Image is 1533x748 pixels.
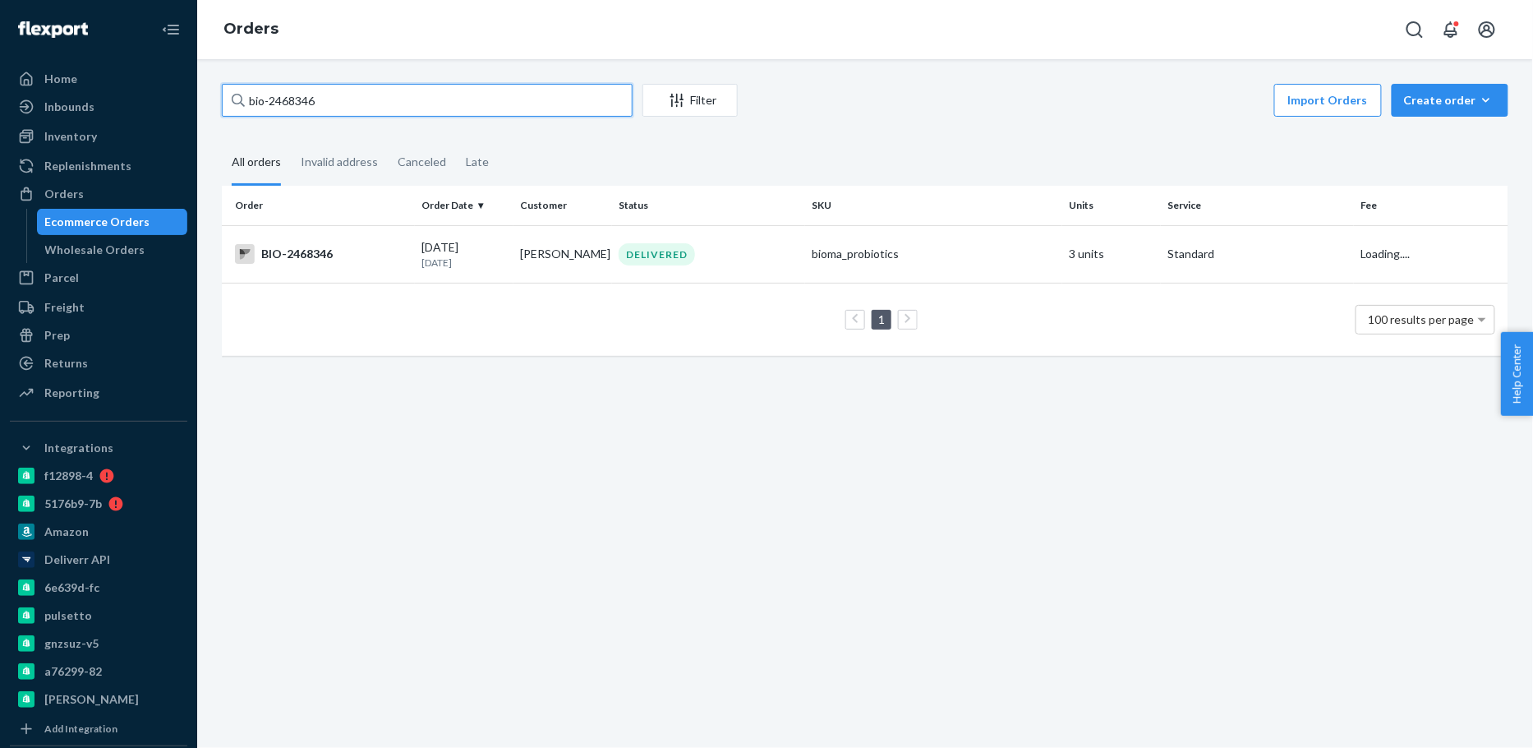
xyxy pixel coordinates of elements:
[44,440,113,456] div: Integrations
[10,380,187,406] a: Reporting
[642,84,738,117] button: Filter
[232,141,281,186] div: All orders
[10,66,187,92] a: Home
[513,225,612,283] td: [PERSON_NAME]
[44,355,88,372] div: Returns
[44,327,70,344] div: Prep
[44,385,99,401] div: Reporting
[10,350,187,376] a: Returns
[44,299,85,316] div: Freight
[44,186,84,202] div: Orders
[154,13,187,46] button: Close Navigation
[18,21,88,38] img: Flexport logo
[235,244,408,264] div: BIO-2468346
[10,322,187,349] a: Prep
[10,519,187,545] a: Amazon
[1354,186,1508,225] th: Fee
[10,630,187,657] a: gnzsuz-v5
[812,246,1056,262] div: bioma_probiotics
[10,265,187,291] a: Parcel
[223,20,279,38] a: Orders
[10,181,187,207] a: Orders
[222,84,633,117] input: Search orders
[44,691,139,708] div: [PERSON_NAME]
[415,186,513,225] th: Order Date
[421,239,507,270] div: [DATE]
[44,270,79,286] div: Parcel
[44,635,99,652] div: gnzsuz-v5
[44,158,131,174] div: Replenishments
[1354,225,1508,283] td: Loading....
[1062,186,1161,225] th: Units
[44,552,110,568] div: Deliverr API
[301,141,378,183] div: Invalid address
[10,491,187,517] a: 5176b9-7b
[10,463,187,489] a: f12898-4
[520,198,605,212] div: Customer
[398,141,446,183] div: Canceled
[44,128,97,145] div: Inventory
[643,92,737,109] div: Filter
[44,579,99,596] div: 6e639d-fc
[10,547,187,573] a: Deliverr API
[1434,13,1467,46] button: Open notifications
[10,435,187,461] button: Integrations
[875,312,888,326] a: Page 1 is your current page
[1392,84,1508,117] button: Create order
[10,658,187,685] a: a76299-82
[10,603,187,629] a: pulsetto
[222,186,415,225] th: Order
[1398,13,1431,46] button: Open Search Box
[1167,246,1347,262] p: Standard
[210,6,292,53] ol: breadcrumbs
[37,209,188,235] a: Ecommerce Orders
[44,663,102,680] div: a76299-82
[10,294,187,321] a: Freight
[44,496,102,512] div: 5176b9-7b
[10,153,187,179] a: Replenishments
[10,719,187,739] a: Add Integration
[10,686,187,713] a: [PERSON_NAME]
[44,468,93,484] div: f12898-4
[1369,312,1475,326] span: 100 results per page
[37,237,188,263] a: Wholesale Orders
[421,256,507,270] p: [DATE]
[1471,13,1503,46] button: Open account menu
[44,722,117,736] div: Add Integration
[45,214,150,230] div: Ecommerce Orders
[466,141,489,183] div: Late
[10,94,187,120] a: Inbounds
[44,99,94,115] div: Inbounds
[10,123,187,150] a: Inventory
[1062,225,1161,283] td: 3 units
[1161,186,1354,225] th: Service
[45,242,145,258] div: Wholesale Orders
[612,186,805,225] th: Status
[44,607,92,624] div: pulsetto
[1274,84,1382,117] button: Import Orders
[44,524,89,540] div: Amazon
[1404,92,1496,109] div: Create order
[619,243,695,265] div: DELIVERED
[805,186,1062,225] th: SKU
[44,71,77,87] div: Home
[10,575,187,601] a: 6e639d-fc
[1501,332,1533,416] button: Help Center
